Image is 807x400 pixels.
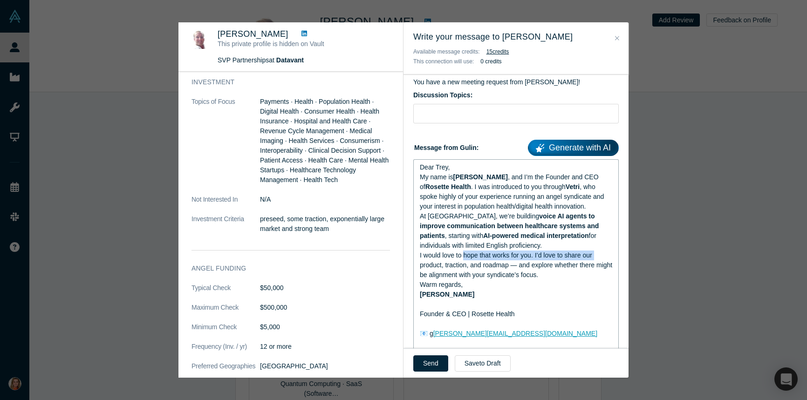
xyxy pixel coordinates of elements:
dd: 12 or more [260,342,390,352]
span: Available message credits: [413,48,480,55]
button: 15credits [486,47,509,56]
dt: Not Interested In [191,195,260,214]
span: , and I’m the Founder and CEO of [420,173,601,190]
dd: $50,000 [260,283,390,293]
dt: Minimum Check [191,322,260,342]
dd: $500,000 [260,303,390,312]
button: Saveto Draft [455,355,511,372]
dd: $5,000 [260,322,390,332]
span: Founder & CEO | Rosette Health [420,310,515,318]
dt: Preferred Geographies [191,361,260,381]
dt: Maximum Check [191,303,260,322]
button: Send [413,355,448,372]
span: , who spoke highly of your experience running an angel syndicate and your interest in population ... [420,183,606,210]
span: AI-powered medical interpretation [483,232,588,239]
div: rdw-editor [420,163,613,358]
span: [PERSON_NAME] [218,29,288,39]
span: Rosette Health [425,183,471,190]
h3: Angel Funding [191,264,377,273]
label: Message from Gulin: [413,136,619,156]
span: . I was introduced to you through [471,183,566,190]
a: Generate with AI [528,140,619,156]
span: Payments · Health · Population Health · Digital Health · Consumer Health · Health Insurance · Hos... [260,98,389,183]
span: My name is [420,173,453,181]
span: Warm regards, [420,281,463,288]
span: voice AI agents to improve communication between healthcare systems and patients [420,212,601,239]
span: SVP Partnerships at [218,56,304,64]
a: Datavant [276,56,304,64]
a: [PERSON_NAME][EMAIL_ADDRESS][DOMAIN_NAME] [433,330,597,337]
span: At [GEOGRAPHIC_DATA], we’re building [420,212,539,220]
dd: N/A [260,195,390,204]
span: [PERSON_NAME] [453,173,508,181]
img: Trey Rawles's Profile Image [191,29,211,49]
span: This connection will use: [413,58,474,65]
h3: Write your message to [PERSON_NAME] [413,31,619,43]
span: Vetri [566,183,580,190]
p: You have a new meeting request from [PERSON_NAME]! [413,77,619,87]
span: I would love to hope that works for you. I’d love to share our product, traction, and roadmap — a... [420,251,614,278]
div: rdw-wrapper [413,159,619,361]
dt: Frequency (Inv. / yr) [191,342,260,361]
span: [PERSON_NAME] [420,291,474,298]
dd: [GEOGRAPHIC_DATA] [260,361,390,371]
span: , starting with [445,232,483,239]
label: Discussion Topics: [413,90,619,100]
span: 📧 g [420,330,433,337]
p: preseed, some traction, exponentially large market and strong team [260,214,390,234]
dt: Topics of Focus [191,97,260,195]
button: Close [612,33,622,44]
b: 0 credits [480,58,501,65]
dt: Investment Criteria [191,214,260,244]
p: This private profile is hidden on Vault [218,39,364,49]
h3: Investment [191,77,377,87]
dt: Typical Check [191,283,260,303]
span: Dear Trey, [420,163,450,171]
